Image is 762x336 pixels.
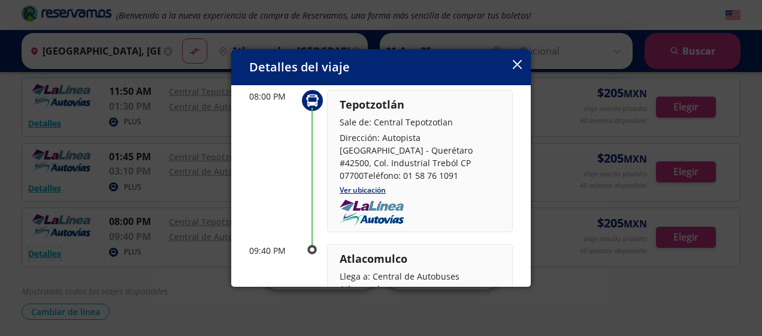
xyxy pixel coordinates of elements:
[249,244,297,257] p: 09:40 PM
[340,200,404,226] img: uploads_2F1614736493101-lrc074r4ha-fd05130f9173fefc76d4804dc3e1a941_2Fautovias-la-linea.png
[340,270,500,295] p: Llega a: Central de Autobuses Atlacomulco
[340,251,500,267] p: Atlacomulco
[340,116,500,128] p: Sale de: Central Tepotzotlan
[340,185,386,195] a: Ver ubicación
[249,90,297,103] p: 08:00 PM
[340,131,500,182] p: Dirección: Autopista [GEOGRAPHIC_DATA] - Querétaro #42500, Col. Industrial Treból CP 07700Teléfon...
[340,97,500,113] p: Tepotzotlán
[249,58,350,76] p: Detalles del viaje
